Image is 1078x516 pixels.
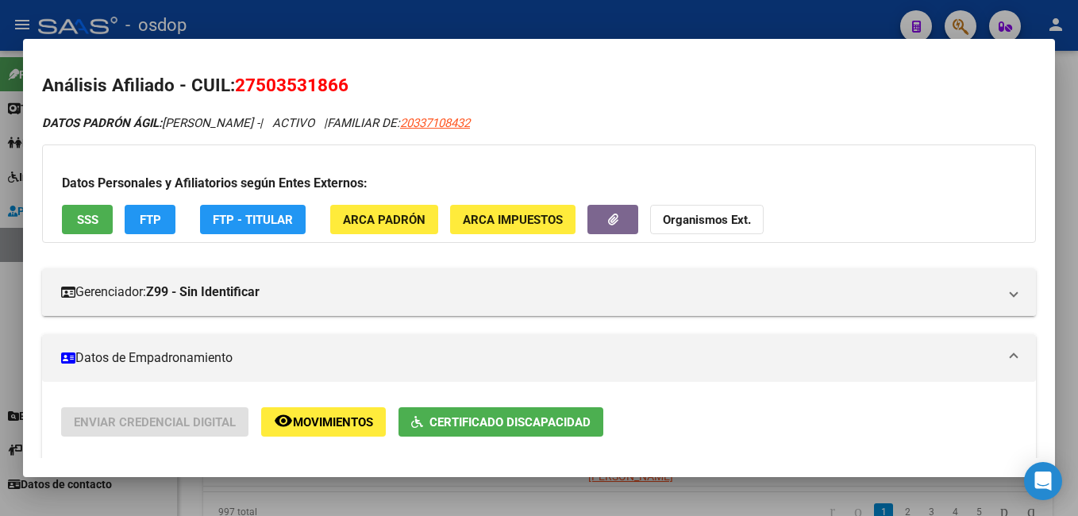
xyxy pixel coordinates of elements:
[125,205,175,234] button: FTP
[42,116,162,130] strong: DATOS PADRÓN ÁGIL:
[463,213,563,227] span: ARCA Impuestos
[327,116,470,130] span: FAMILIAR DE:
[330,205,438,234] button: ARCA Padrón
[140,213,161,227] span: FTP
[42,334,1036,382] mat-expansion-panel-header: Datos de Empadronamiento
[62,174,1016,193] h3: Datos Personales y Afiliatorios según Entes Externos:
[146,283,260,302] strong: Z99 - Sin Identificar
[74,415,236,429] span: Enviar Credencial Digital
[42,116,470,130] i: | ACTIVO |
[235,75,348,95] span: 27503531866
[429,415,591,429] span: Certificado Discapacidad
[663,213,751,227] strong: Organismos Ext.
[77,213,98,227] span: SSS
[261,407,386,437] button: Movimientos
[42,116,260,130] span: [PERSON_NAME] -
[42,72,1036,99] h2: Análisis Afiliado - CUIL:
[274,411,293,430] mat-icon: remove_red_eye
[213,213,293,227] span: FTP - Titular
[200,205,306,234] button: FTP - Titular
[61,407,248,437] button: Enviar Credencial Digital
[42,268,1036,316] mat-expansion-panel-header: Gerenciador:Z99 - Sin Identificar
[293,415,373,429] span: Movimientos
[400,116,470,130] span: 20337108432
[450,205,576,234] button: ARCA Impuestos
[61,283,998,302] mat-panel-title: Gerenciador:
[61,348,998,368] mat-panel-title: Datos de Empadronamiento
[343,213,425,227] span: ARCA Padrón
[398,407,603,437] button: Certificado Discapacidad
[61,456,114,470] strong: Etiquetas:
[62,205,113,234] button: SSS
[650,205,764,234] button: Organismos Ext.
[1024,462,1062,500] div: Open Intercom Messenger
